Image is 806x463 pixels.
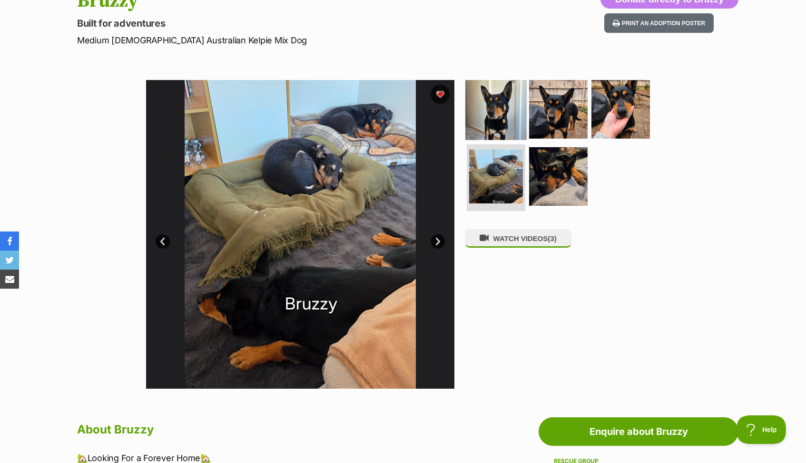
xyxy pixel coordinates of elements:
img: Photo of Bruzzy [529,80,588,139]
img: Photo of Bruzzy [146,80,454,389]
img: Photo of Bruzzy [469,150,523,203]
button: WATCH VIDEOS(3) [465,229,571,248]
iframe: Help Scout Beacon - Open [737,415,787,444]
img: Photo of Bruzzy [465,78,527,140]
p: Built for adventures [77,17,480,30]
button: favourite [431,85,450,104]
img: Photo of Bruzzy [591,80,650,139]
span: (3) [548,234,556,242]
h2: About Bruzzy [77,419,470,440]
button: Print an adoption poster [604,13,714,33]
p: Medium [DEMOGRAPHIC_DATA] Australian Kelpie Mix Dog [77,34,480,47]
a: Prev [156,234,170,249]
a: Next [431,234,445,249]
img: Photo of Bruzzy [529,147,588,206]
a: Enquire about Bruzzy [539,417,738,446]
